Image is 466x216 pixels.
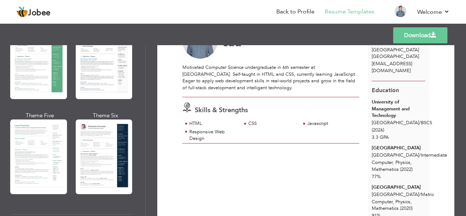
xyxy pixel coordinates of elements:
[372,199,412,212] span: Computer, Physics, Mathematics
[372,134,389,141] span: 3.3 GPA
[372,86,399,94] span: Education
[189,129,237,142] div: Responsive Web Design
[248,120,296,127] div: CSS
[395,5,406,17] img: Profile Img
[419,191,421,198] span: /
[325,8,374,16] a: Resume Templates
[368,40,430,60] div: [GEOGRAPHIC_DATA]
[372,145,425,152] div: [GEOGRAPHIC_DATA]
[419,119,421,126] span: /
[195,106,248,115] span: Skills & Strengths
[417,8,450,16] a: Welcome
[182,64,359,91] div: Motivated Computer Science undergraduate in 6th semester at [GEOGRAPHIC_DATA]. Self-taught in HTM...
[77,112,134,119] div: Theme Six
[393,27,447,43] a: Download
[372,127,384,133] span: (2026)
[189,120,237,127] div: HTML
[307,120,355,127] div: Javascript
[372,184,425,191] div: [GEOGRAPHIC_DATA]
[16,6,28,18] img: jobee.io
[372,191,434,198] span: [GEOGRAPHIC_DATA] Matric
[372,159,412,173] span: Computer, Physics, Mathematics
[28,9,51,17] span: Jobee
[419,152,421,158] span: /
[372,173,381,180] span: 77%
[372,119,432,126] span: [GEOGRAPHIC_DATA] BSCS
[16,6,51,18] a: Jobee
[400,166,412,173] span: (2022)
[276,8,315,16] a: Back to Profile
[372,60,412,74] span: [EMAIL_ADDRESS][DOMAIN_NAME]
[400,205,412,212] span: (2020)
[372,53,419,60] span: [GEOGRAPHIC_DATA]
[12,112,68,119] div: Theme Five
[372,99,425,119] div: University of Management and Technology
[372,152,447,158] span: [GEOGRAPHIC_DATA] Intermediate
